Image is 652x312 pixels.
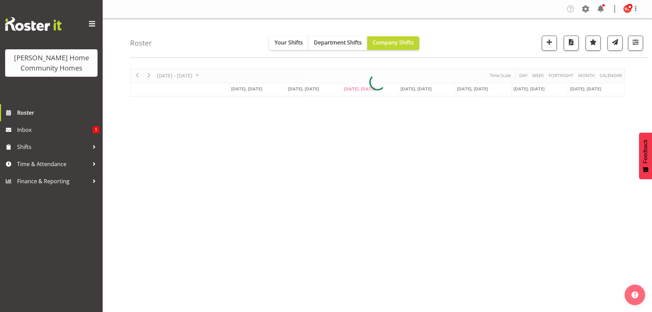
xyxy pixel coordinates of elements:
button: Filter Shifts [628,36,643,51]
span: Shifts [17,142,89,152]
div: [PERSON_NAME] Home Community Homes [12,53,91,73]
button: Highlight an important date within the roster. [586,36,601,51]
img: help-xxl-2.png [631,291,638,298]
span: Feedback [642,139,649,163]
button: Send a list of all shifts for the selected filtered period to all rostered employees. [608,36,623,51]
button: Download a PDF of the roster according to the set date range. [564,36,579,51]
button: Department Shifts [308,36,367,50]
img: kirsty-crossley8517.jpg [623,5,631,13]
button: Company Shifts [367,36,419,50]
h4: Roster [130,39,152,47]
span: Time & Attendance [17,159,89,169]
button: Your Shifts [269,36,308,50]
img: Rosterit website logo [5,17,62,31]
span: Inbox [17,125,93,135]
span: Roster [17,108,99,118]
span: Finance & Reporting [17,176,89,186]
button: Add a new shift [542,36,557,51]
span: 1 [93,126,99,133]
button: Feedback - Show survey [639,133,652,179]
span: Department Shifts [314,39,362,46]
span: Your Shifts [274,39,303,46]
span: Company Shifts [373,39,414,46]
